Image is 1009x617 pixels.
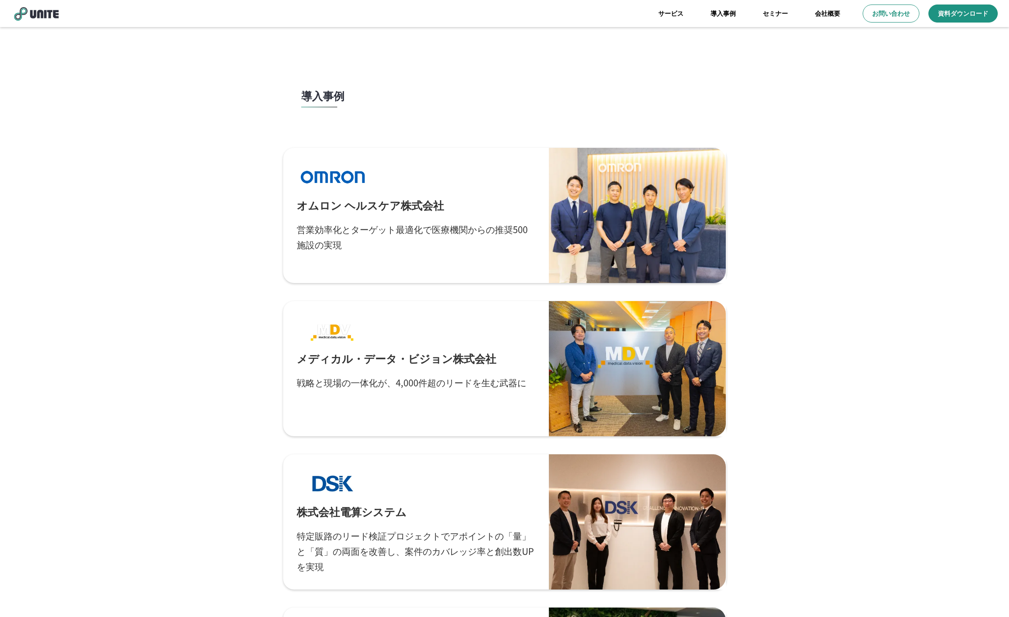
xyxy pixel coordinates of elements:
[297,197,444,213] p: オムロン ヘルスケア株式会社
[283,301,726,436] a: メディカル・データ・ビジョン株式会社戦略と現場の一体化が、4,000件超のリードを生む武器に
[301,89,344,102] p: 導入事例
[297,222,535,252] p: 営業効率化とターゲット最適化で医療機関からの推奨500施設の実現
[297,351,496,366] p: メディカル・データ・ビジョン株式会社
[928,5,998,23] a: 資料ダウンロード
[283,454,726,590] a: 株式会社電算システム特定販路のリード検証プロジェクトでアポイントの「量」と「質」の両面を改善し、案件のカバレッジ率と創出数UPを実現
[292,71,717,139] button: 導入事例
[297,528,535,574] p: 特定販路のリード検証プロジェクトでアポイントの「量」と「質」の両面を改善し、案件のカバレッジ率と創出数UPを実現
[938,9,988,18] p: 資料ダウンロード
[297,504,407,519] p: 株式会社電算システム
[863,5,919,23] a: お問い合わせ
[872,9,910,18] p: お問い合わせ
[283,148,726,283] a: オムロン ヘルスケア株式会社営業効率化とターゲット最適化で医療機関からの推奨500施設の実現
[297,375,526,390] p: 戦略と現場の一体化が、4,000件超のリードを生む武器に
